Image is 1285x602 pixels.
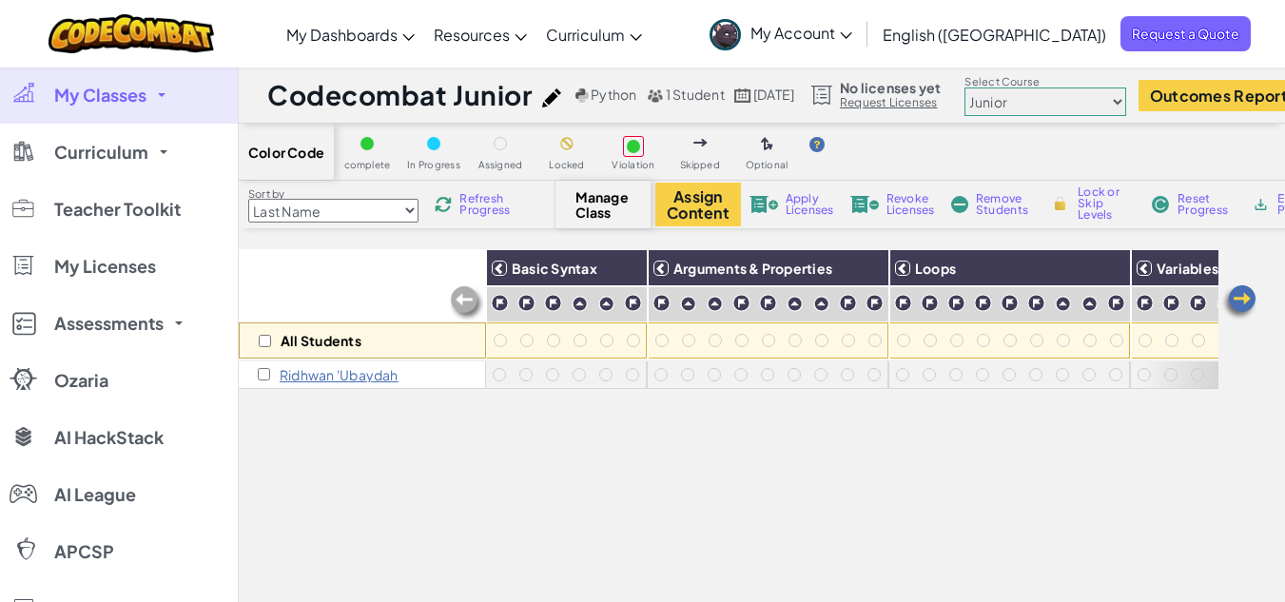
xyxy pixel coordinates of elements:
[542,88,561,107] img: iconPencil.svg
[546,25,625,45] span: Curriculum
[787,296,803,312] img: IconPracticeLevel.svg
[248,186,419,202] label: Sort by
[680,296,696,312] img: IconPracticeLevel.svg
[448,284,486,322] img: Arrow_Left_Inactive.png
[591,86,636,103] span: Python
[280,367,399,382] p: Ridhwan 'Ubaydah
[54,201,181,218] span: Teacher Toolkit
[624,294,642,312] img: IconChallengeLevel.svg
[921,294,939,312] img: IconChallengeLevel.svg
[1001,294,1019,312] img: IconChallengeLevel.svg
[666,86,725,103] span: 1 Student
[809,137,825,152] img: IconHint.svg
[951,196,968,213] img: IconRemoveStudents.svg
[964,74,1126,89] label: Select Course
[435,196,452,213] img: IconReload.svg
[54,87,146,104] span: My Classes
[915,260,956,277] span: Loops
[491,294,509,312] img: IconChallengeLevel.svg
[976,193,1033,216] span: Remove Students
[1081,296,1098,312] img: IconPracticeLevel.svg
[786,193,834,216] span: Apply Licenses
[344,160,391,170] span: complete
[277,9,424,60] a: My Dashboards
[575,88,590,103] img: python.png
[750,23,852,43] span: My Account
[1151,196,1170,213] img: IconReset.svg
[286,25,398,45] span: My Dashboards
[840,95,941,110] a: Request Licenses
[1162,294,1180,312] img: IconChallengeLevel.svg
[710,19,741,50] img: avatar
[746,160,789,170] span: Optional
[54,258,156,275] span: My Licenses
[1055,296,1071,312] img: IconPracticeLevel.svg
[866,294,884,312] img: IconChallengeLevel.svg
[761,137,773,152] img: IconOptionalLevel.svg
[598,296,614,312] img: IconPracticeLevel.svg
[840,80,941,95] span: No licenses yet
[1157,260,1218,277] span: Variables
[947,294,965,312] img: IconChallengeLevel.svg
[424,9,536,60] a: Resources
[873,9,1116,60] a: English ([GEOGRAPHIC_DATA])
[536,9,652,60] a: Curriculum
[673,260,832,277] span: Arguments & Properties
[54,429,164,446] span: AI HackStack
[1220,283,1258,321] img: Arrow_Left.png
[1252,196,1270,213] img: IconArchive.svg
[1078,186,1134,221] span: Lock or Skip Levels
[49,14,215,53] img: CodeCombat logo
[1107,294,1125,312] img: IconChallengeLevel.svg
[54,144,148,161] span: Curriculum
[54,315,164,332] span: Assessments
[732,294,750,312] img: IconChallengeLevel.svg
[750,196,778,213] img: IconLicenseApply.svg
[549,160,584,170] span: Locked
[680,160,720,170] span: Skipped
[693,139,708,146] img: IconSkippedLevel.svg
[707,296,723,312] img: IconPracticeLevel.svg
[886,193,935,216] span: Revoke Licenses
[512,260,597,277] span: Basic Syntax
[1027,294,1045,312] img: IconChallengeLevel.svg
[1178,193,1235,216] span: Reset Progress
[267,77,533,113] h1: Codecombat Junior
[54,486,136,503] span: AI League
[459,193,518,216] span: Refresh Progress
[839,294,857,312] img: IconChallengeLevel.svg
[813,296,829,312] img: IconPracticeLevel.svg
[1120,16,1251,51] a: Request a Quote
[1136,294,1154,312] img: IconChallengeLevel.svg
[759,294,777,312] img: IconChallengeLevel.svg
[647,88,664,103] img: MultipleUsers.png
[652,294,671,312] img: IconChallengeLevel.svg
[248,145,324,160] span: Color Code
[281,333,361,348] p: All Students
[517,294,535,312] img: IconChallengeLevel.svg
[974,294,992,312] img: IconChallengeLevel.svg
[434,25,510,45] span: Resources
[700,4,862,64] a: My Account
[753,86,794,103] span: [DATE]
[883,25,1106,45] span: English ([GEOGRAPHIC_DATA])
[1217,296,1233,312] img: IconPracticeLevel.svg
[612,160,654,170] span: Violation
[572,296,588,312] img: IconPracticeLevel.svg
[655,183,741,226] button: Assign Content
[894,294,912,312] img: IconChallengeLevel.svg
[850,196,879,213] img: IconLicenseRevoke.svg
[1189,294,1207,312] img: IconChallengeLevel.svg
[1050,195,1070,212] img: IconLock.svg
[407,160,460,170] span: In Progress
[478,160,523,170] span: Assigned
[575,189,632,220] span: Manage Class
[544,294,562,312] img: IconChallengeLevel.svg
[54,372,108,389] span: Ozaria
[734,88,751,103] img: calendar.svg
